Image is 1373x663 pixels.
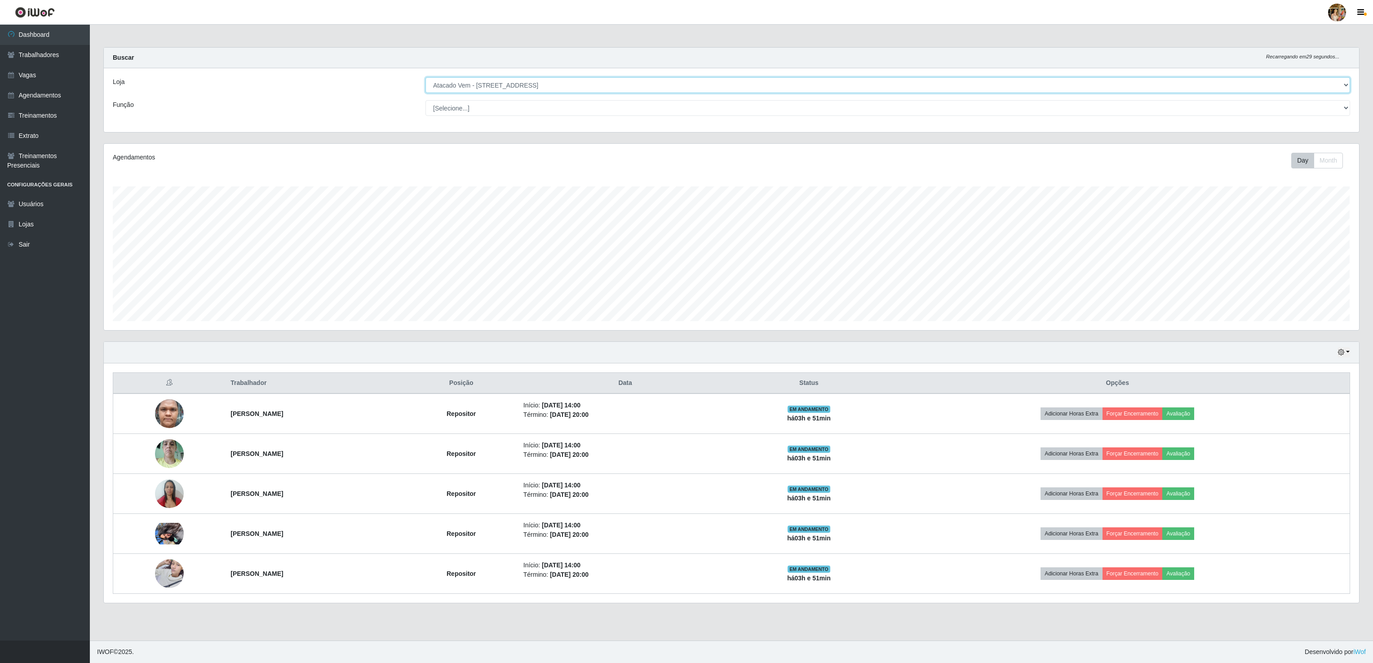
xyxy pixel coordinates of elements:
li: Início: [523,481,727,490]
time: [DATE] 14:00 [542,402,580,409]
li: Início: [523,521,727,530]
strong: Buscar [113,54,134,61]
span: IWOF [97,648,114,655]
span: EM ANDAMENTO [788,486,830,493]
th: Data [518,373,733,394]
li: Término: [523,530,727,539]
button: Avaliação [1162,487,1194,500]
li: Início: [523,401,727,410]
img: 1753296713648.jpeg [155,434,184,473]
strong: há 03 h e 51 min [787,415,831,422]
time: [DATE] 20:00 [550,451,589,458]
strong: há 03 h e 51 min [787,455,831,462]
strong: Repositor [447,410,476,417]
th: Posição [405,373,518,394]
time: [DATE] 14:00 [542,482,580,489]
button: Adicionar Horas Extra [1041,567,1102,580]
button: Month [1314,153,1343,168]
button: Forçar Encerramento [1103,447,1163,460]
time: [DATE] 20:00 [550,491,589,498]
th: Trabalhador [225,373,404,394]
button: Forçar Encerramento [1103,527,1163,540]
img: CoreUI Logo [15,7,55,18]
li: Término: [523,450,727,460]
button: Adicionar Horas Extra [1041,527,1102,540]
button: Avaliação [1162,567,1194,580]
label: Loja [113,77,124,87]
button: Adicionar Horas Extra [1041,407,1102,420]
li: Início: [523,441,727,450]
button: Avaliação [1162,447,1194,460]
time: [DATE] 14:00 [542,522,580,529]
li: Término: [523,410,727,420]
strong: Repositor [447,490,476,497]
a: iWof [1353,648,1366,655]
button: Avaliação [1162,407,1194,420]
span: EM ANDAMENTO [788,406,830,413]
time: [DATE] 20:00 [550,571,589,578]
button: Day [1291,153,1314,168]
strong: há 03 h e 51 min [787,575,831,582]
strong: Repositor [447,530,476,537]
strong: [PERSON_NAME] [230,490,283,497]
div: Toolbar with button groups [1291,153,1350,168]
button: Forçar Encerramento [1103,407,1163,420]
li: Término: [523,570,727,579]
span: EM ANDAMENTO [788,526,830,533]
button: Avaliação [1162,527,1194,540]
img: 1753374909353.jpeg [155,474,184,513]
img: 1755028690244.jpeg [155,554,184,592]
strong: Repositor [447,450,476,457]
button: Adicionar Horas Extra [1041,487,1102,500]
th: Opções [886,373,1350,394]
strong: [PERSON_NAME] [230,450,283,457]
span: EM ANDAMENTO [788,446,830,453]
th: Status [732,373,885,394]
strong: [PERSON_NAME] [230,530,283,537]
time: [DATE] 20:00 [550,411,589,418]
img: 1753220579080.jpeg [155,384,184,443]
strong: há 03 h e 51 min [787,535,831,542]
img: 1753479278422.jpeg [155,523,184,544]
time: [DATE] 14:00 [542,442,580,449]
span: Desenvolvido por [1305,647,1366,657]
button: Adicionar Horas Extra [1041,447,1102,460]
span: EM ANDAMENTO [788,566,830,573]
strong: há 03 h e 51 min [787,495,831,502]
i: Recarregando em 29 segundos... [1266,54,1339,59]
div: Agendamentos [113,153,620,162]
strong: [PERSON_NAME] [230,570,283,577]
button: Forçar Encerramento [1103,567,1163,580]
time: [DATE] 14:00 [542,561,580,569]
label: Função [113,100,134,110]
li: Início: [523,561,727,570]
strong: Repositor [447,570,476,577]
li: Término: [523,490,727,499]
button: Forçar Encerramento [1103,487,1163,500]
strong: [PERSON_NAME] [230,410,283,417]
time: [DATE] 20:00 [550,531,589,538]
span: © 2025 . [97,647,134,657]
div: First group [1291,153,1343,168]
